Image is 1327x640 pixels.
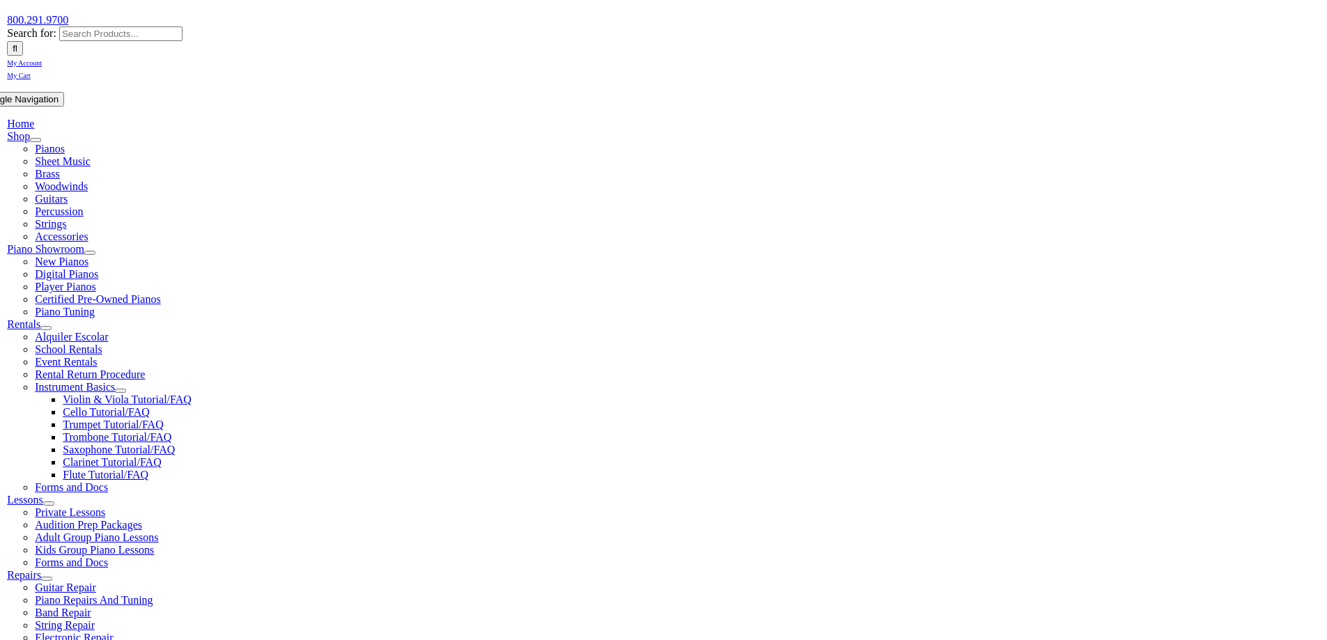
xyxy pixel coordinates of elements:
[35,218,66,230] a: Strings
[7,56,42,68] a: My Account
[35,381,115,393] a: Instrument Basics
[63,431,171,443] a: Trombone Tutorial/FAQ
[84,251,95,255] button: Open submenu of Piano Showroom
[35,205,83,217] a: Percussion
[7,59,42,67] span: My Account
[35,531,158,543] a: Adult Group Piano Lessons
[7,494,43,506] a: Lessons
[30,138,41,142] button: Open submenu of Shop
[35,343,102,355] a: School Rentals
[41,577,52,581] button: Open submenu of Repairs
[43,501,54,506] button: Open submenu of Lessons
[63,444,175,455] a: Saxophone Tutorial/FAQ
[35,356,97,368] a: Event Rentals
[35,619,95,631] a: String Repair
[63,406,150,418] a: Cello Tutorial/FAQ
[35,607,91,618] a: Band Repair
[7,569,41,581] a: Repairs
[35,368,145,380] a: Rental Return Procedure
[63,419,163,430] a: Trumpet Tutorial/FAQ
[35,293,160,305] a: Certified Pre-Owned Pianos
[35,193,68,205] a: Guitars
[35,155,91,167] a: Sheet Music
[7,68,31,80] a: My Cart
[63,456,162,468] a: Clarinet Tutorial/FAQ
[35,506,105,518] a: Private Lessons
[63,469,148,481] a: Flute Tutorial/FAQ
[7,41,23,56] input: Search
[35,519,142,531] a: Audition Prep Packages
[7,14,68,26] a: 800.291.9700
[35,231,88,242] a: Accessories
[35,143,65,155] a: Pianos
[35,556,108,568] a: Forms and Docs
[35,268,98,280] a: Digital Pianos
[7,243,84,255] a: Piano Showroom
[7,27,56,39] span: Search for:
[35,180,88,192] a: Woodwinds
[35,544,154,556] a: Kids Group Piano Lessons
[35,256,88,267] a: New Pianos
[35,331,108,343] a: Alquiler Escolar
[35,168,60,180] a: Brass
[115,389,126,393] button: Open submenu of Instrument Basics
[35,594,153,606] a: Piano Repairs And Tuning
[35,582,96,593] a: Guitar Repair
[63,393,192,405] a: Violin & Viola Tutorial/FAQ
[7,318,40,330] a: Rentals
[7,72,31,79] span: My Cart
[7,118,34,130] a: Home
[35,281,96,292] a: Player Pianos
[35,481,108,493] a: Forms and Docs
[7,130,30,142] a: Shop
[35,306,95,318] a: Piano Tuning
[40,326,52,330] button: Open submenu of Rentals
[59,26,183,41] input: Search Products...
